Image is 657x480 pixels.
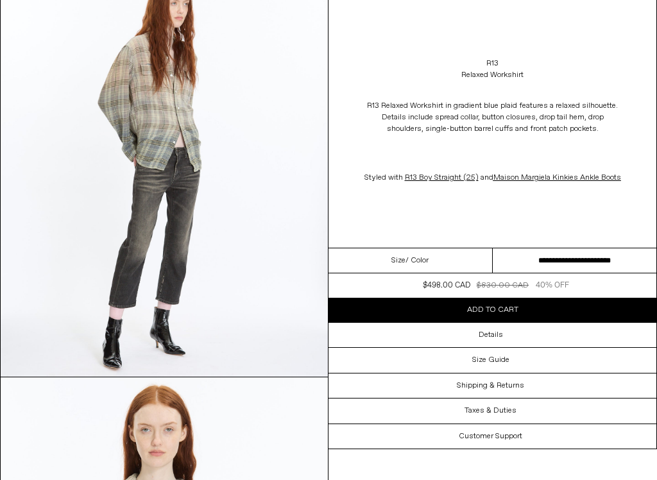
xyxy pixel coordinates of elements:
p: Styled with d [364,166,621,190]
div: Relaxed Workshirt [461,69,524,81]
span: Add to cart [467,305,518,315]
span: an [403,173,489,183]
h3: Taxes & Duties [465,406,516,415]
span: Size [391,255,405,266]
div: $498.00 CAD [423,280,470,291]
a: R13 [486,58,499,69]
div: $830.00 CAD [477,280,529,291]
h3: Details [479,330,503,339]
button: Add to cart [328,298,656,322]
p: R13 Relaxed Workshirt in gradient blue plaid features a relaxed silhouette. Details include sprea... [364,94,621,141]
h3: Customer Support [459,432,522,441]
div: 40% OFF [536,280,569,291]
span: / Color [405,255,429,266]
span: R13 Boy Straight (25) [405,173,479,183]
a: R13 Boy Straight (25) [405,173,481,183]
h3: Size Guide [472,356,509,364]
h3: Shipping & Returns [457,381,524,390]
a: Maison Margiela Kinkies Ankle Boots [493,173,621,183]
